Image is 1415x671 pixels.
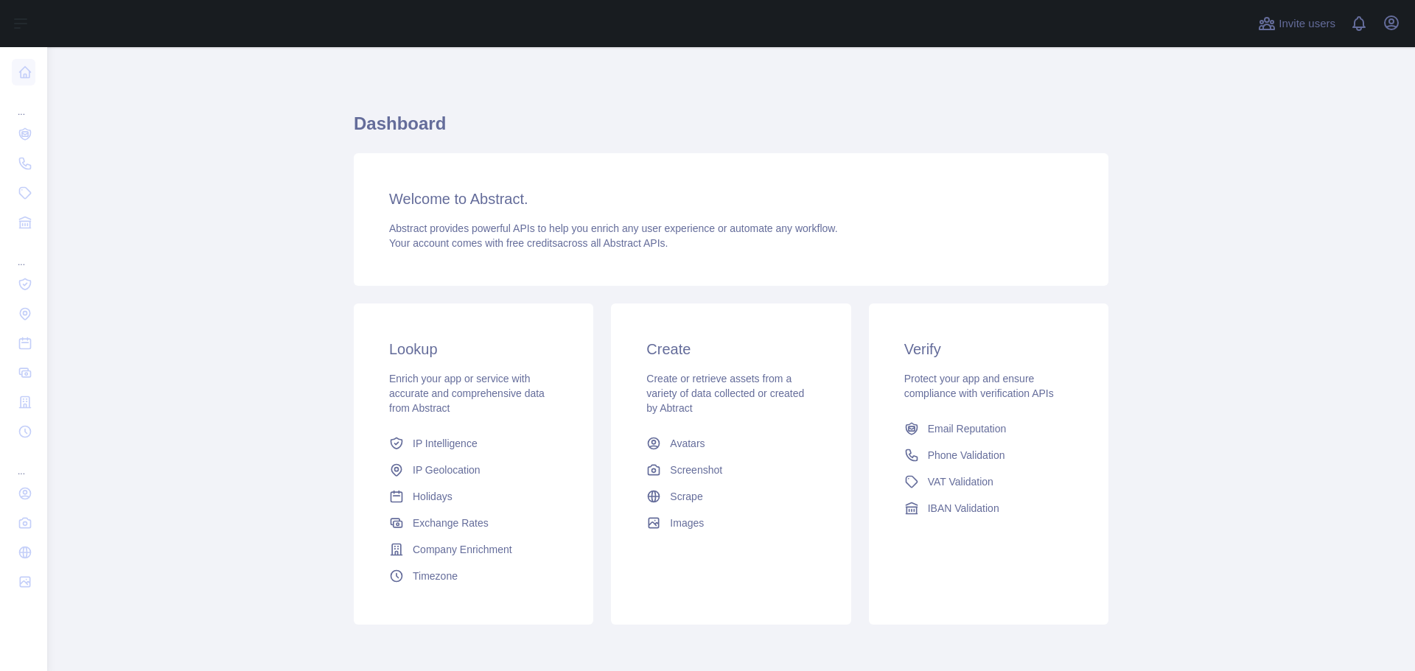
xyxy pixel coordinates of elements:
[383,483,564,510] a: Holidays
[383,430,564,457] a: IP Intelligence
[12,88,35,118] div: ...
[928,474,993,489] span: VAT Validation
[506,237,557,249] span: free credits
[12,448,35,477] div: ...
[898,468,1079,495] a: VAT Validation
[928,501,999,516] span: IBAN Validation
[904,339,1073,359] h3: Verify
[646,339,815,359] h3: Create
[670,516,704,530] span: Images
[670,489,702,504] span: Scrape
[640,510,821,536] a: Images
[670,463,722,477] span: Screenshot
[1279,15,1335,32] span: Invite users
[389,237,668,249] span: Your account comes with across all Abstract APIs.
[928,421,1007,436] span: Email Reputation
[413,542,512,557] span: Company Enrichment
[646,373,804,414] span: Create or retrieve assets from a variety of data collected or created by Abtract
[354,112,1108,147] h1: Dashboard
[640,457,821,483] a: Screenshot
[898,495,1079,521] a: IBAN Validation
[383,510,564,536] a: Exchange Rates
[389,373,545,414] span: Enrich your app or service with accurate and comprehensive data from Abstract
[413,436,478,451] span: IP Intelligence
[640,483,821,510] a: Scrape
[1255,12,1338,35] button: Invite users
[383,536,564,563] a: Company Enrichment
[928,448,1005,463] span: Phone Validation
[413,516,489,530] span: Exchange Rates
[389,189,1073,209] h3: Welcome to Abstract.
[904,373,1054,399] span: Protect your app and ensure compliance with verification APIs
[389,339,558,359] h3: Lookup
[670,436,705,451] span: Avatars
[389,222,838,234] span: Abstract provides powerful APIs to help you enrich any user experience or automate any workflow.
[898,415,1079,442] a: Email Reputation
[383,563,564,589] a: Timezone
[12,239,35,268] div: ...
[413,463,481,477] span: IP Geolocation
[413,569,458,583] span: Timezone
[640,430,821,457] a: Avatars
[383,457,564,483] a: IP Geolocation
[898,442,1079,468] a: Phone Validation
[413,489,453,504] span: Holidays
